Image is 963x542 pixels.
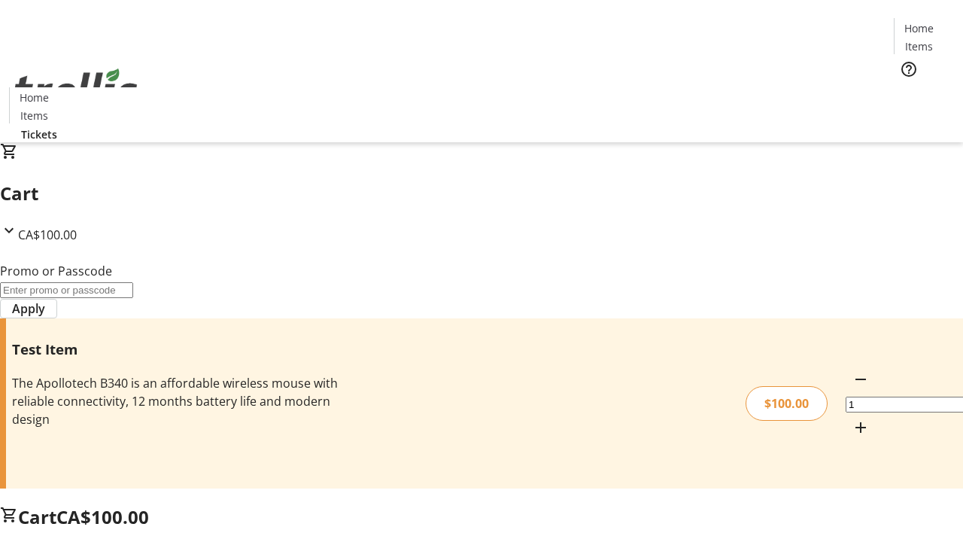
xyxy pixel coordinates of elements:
[12,339,341,360] h3: Test Item
[906,87,942,103] span: Tickets
[56,504,149,529] span: CA$100.00
[904,20,934,36] span: Home
[20,90,49,105] span: Home
[846,364,876,394] button: Decrement by one
[12,374,341,428] div: The Apollotech B340 is an affordable wireless mouse with reliable connectivity, 12 months battery...
[895,20,943,36] a: Home
[10,90,58,105] a: Home
[10,108,58,123] a: Items
[9,52,143,127] img: Orient E2E Organization ELzzEJYDvm's Logo
[9,126,69,142] a: Tickets
[905,38,933,54] span: Items
[894,54,924,84] button: Help
[846,413,876,443] button: Increment by one
[746,386,828,421] div: $100.00
[12,300,45,318] span: Apply
[18,227,77,243] span: CA$100.00
[895,38,943,54] a: Items
[21,126,57,142] span: Tickets
[20,108,48,123] span: Items
[894,87,954,103] a: Tickets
